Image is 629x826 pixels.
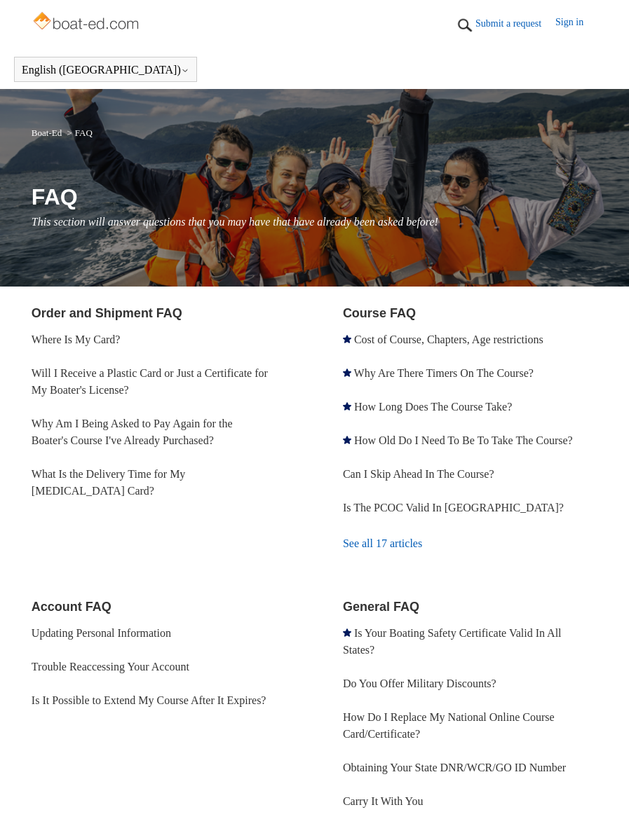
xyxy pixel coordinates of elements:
a: Is The PCOC Valid In [GEOGRAPHIC_DATA]? [343,502,564,514]
li: Boat-Ed [32,128,65,138]
a: Where Is My Card? [32,333,121,345]
a: General FAQ [343,600,419,614]
a: Obtaining Your State DNR/WCR/GO ID Number [343,762,566,773]
p: This section will answer questions that you may have that have already been asked before! [32,214,597,230]
a: Do You Offer Military Discounts? [343,677,496,689]
a: Why Are There Timers On The Course? [354,367,534,379]
a: Carry It With You [343,795,424,807]
a: Is Your Boating Safety Certificate Valid In All States? [343,627,562,656]
img: Boat-Ed Help Center home page [32,8,143,36]
a: How Do I Replace My National Online Course Card/Certificate? [343,711,555,740]
a: How Old Do I Need To Be To Take The Course? [354,434,573,446]
a: Is It Possible to Extend My Course After It Expires? [32,694,266,706]
a: Will I Receive a Plastic Card or Just a Certificate for My Boater's License? [32,367,268,396]
a: Order and Shipment FAQ [32,306,182,320]
a: Can I Skip Ahead In The Course? [343,468,494,480]
svg: Promoted article [343,369,351,377]
a: How Long Does The Course Take? [354,401,512,413]
svg: Promoted article [343,335,351,343]
a: Submit a request [475,16,555,31]
a: Updating Personal Information [32,627,171,639]
svg: Promoted article [343,436,351,444]
a: Account FAQ [32,600,111,614]
a: Cost of Course, Chapters, Age restrictions [354,333,543,345]
h1: FAQ [32,180,597,214]
li: FAQ [64,128,92,138]
a: Why Am I Being Asked to Pay Again for the Boater's Course I've Already Purchased? [32,418,233,446]
button: English ([GEOGRAPHIC_DATA]) [22,64,189,76]
a: See all 17 articles [343,525,597,563]
a: Course FAQ [343,306,416,320]
svg: Promoted article [343,628,351,637]
a: Trouble Reaccessing Your Account [32,661,189,673]
svg: Promoted article [343,402,351,411]
a: Sign in [555,15,597,36]
a: Boat-Ed [32,128,62,138]
img: 01HZPCYTXV3JW8MJV9VD7EMK0H [454,15,475,36]
a: What Is the Delivery Time for My [MEDICAL_DATA] Card? [32,468,186,497]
